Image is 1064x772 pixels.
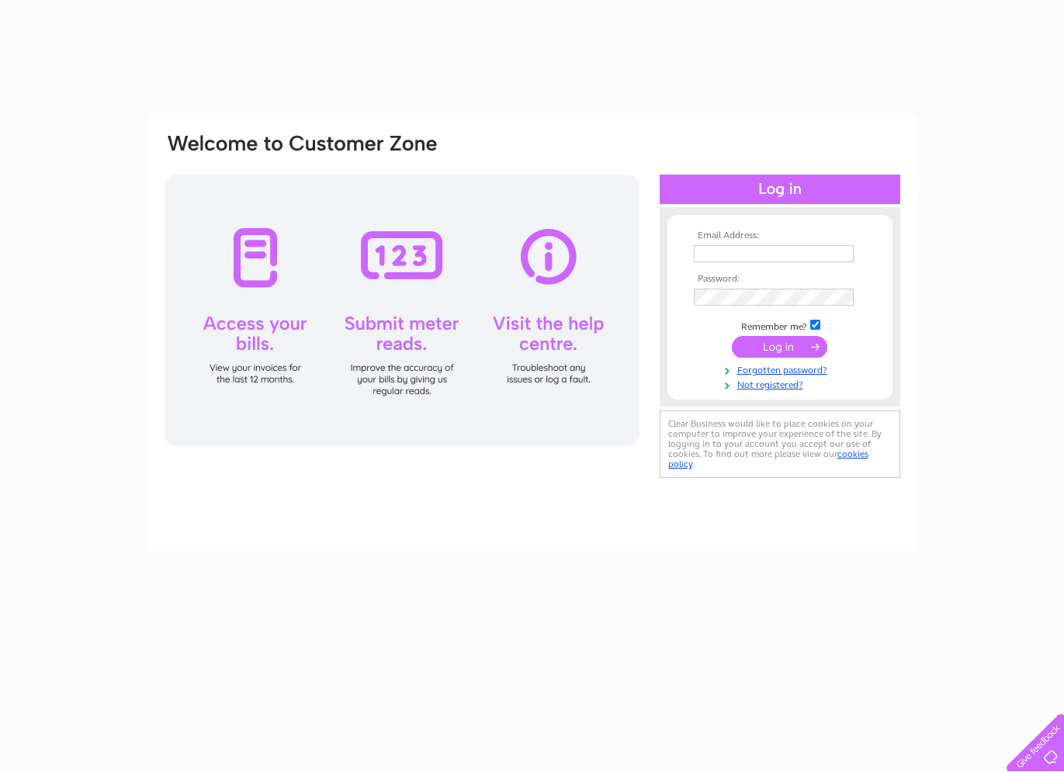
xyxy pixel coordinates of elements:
[690,230,870,241] th: Email Address:
[690,317,870,333] td: Remember me?
[694,362,870,376] a: Forgotten password?
[690,274,870,285] th: Password:
[694,376,870,391] a: Not registered?
[668,448,868,469] a: cookies policy
[660,410,900,478] div: Clear Business would like to place cookies on your computer to improve your experience of the sit...
[732,336,827,358] input: Submit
